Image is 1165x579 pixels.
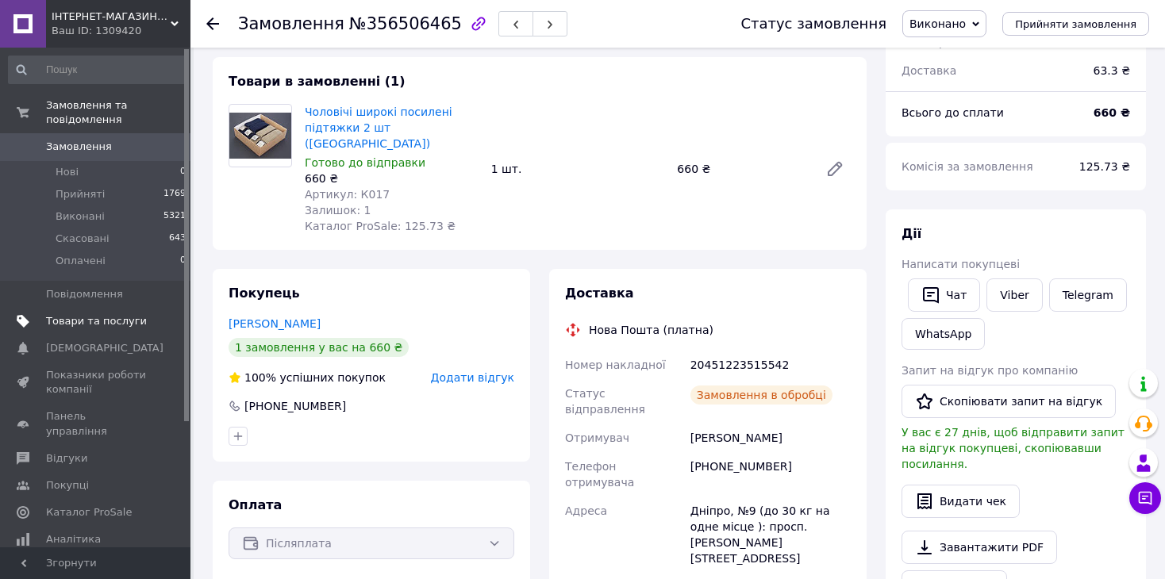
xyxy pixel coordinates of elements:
[687,452,854,497] div: [PHONE_NUMBER]
[305,188,390,201] span: Артикул: К017
[229,113,291,159] img: Чоловічі широкі посилені підтяжки 2 шт (Польща)
[671,158,813,180] div: 660 ₴
[902,64,956,77] span: Доставка
[687,497,854,573] div: Дніпро, №9 (до 30 кг на одне місце ): просп. [PERSON_NAME][STREET_ADDRESS]
[305,156,425,169] span: Готово до відправки
[819,153,851,185] a: Редагувати
[687,424,854,452] div: [PERSON_NAME]
[902,160,1033,173] span: Комісія за замовлення
[687,351,854,379] div: 20451223515542
[180,254,186,268] span: 0
[56,254,106,268] span: Оплачені
[305,220,456,232] span: Каталог ProSale: 125.73 ₴
[46,368,147,397] span: Показники роботи компанії
[229,74,406,89] span: Товари в замовленні (1)
[229,370,386,385] div: успішних покупок
[1015,18,1136,30] span: Прийняти замовлення
[908,278,980,312] button: Чат
[46,287,123,301] span: Повідомлення
[46,451,87,466] span: Відгуки
[229,497,282,512] span: Оплата
[485,158,671,180] div: 1 шт.
[305,105,452,150] a: Чоловічі широкі посилені підтяжки 2 шт ([GEOGRAPHIC_DATA])
[986,278,1042,312] a: Viber
[902,385,1116,418] button: Скопіювати запит на відгук
[169,232,186,246] span: 643
[1079,160,1130,173] span: 125.73 ₴
[46,505,132,520] span: Каталог ProSale
[349,14,462,33] span: №356506465
[46,409,147,438] span: Панель управління
[565,504,607,517] span: Адреса
[243,398,348,414] div: [PHONE_NUMBER]
[902,226,921,241] span: Дії
[565,431,629,444] span: Отримувач
[180,165,186,179] span: 0
[229,338,409,357] div: 1 замовлення у вас на 660 ₴
[585,322,717,338] div: Нова Пошта (платна)
[244,371,276,384] span: 100%
[902,531,1057,564] a: Завантажити PDF
[46,314,147,328] span: Товари та послуги
[1049,278,1127,312] a: Telegram
[163,209,186,224] span: 5321
[163,187,186,201] span: 1769
[46,341,163,355] span: [DEMOGRAPHIC_DATA]
[52,10,171,24] span: ІНТЕРНЕТ-МАГАЗИН "REMNISHOP"
[229,317,321,330] a: [PERSON_NAME]
[56,187,105,201] span: Прийняті
[1002,12,1149,36] button: Прийняти замовлення
[52,24,190,38] div: Ваш ID: 1309420
[431,371,514,384] span: Додати відгук
[902,426,1125,470] span: У вас є 27 днів, щоб відправити запит на відгук покупцеві, скопіювавши посилання.
[46,478,89,493] span: Покупці
[902,485,1020,518] button: Видати чек
[8,56,187,84] input: Пошук
[740,16,886,32] div: Статус замовлення
[46,140,112,154] span: Замовлення
[238,14,344,33] span: Замовлення
[1084,53,1140,88] div: 63.3 ₴
[902,258,1020,270] span: Написати покупцеві
[565,387,645,416] span: Статус відправлення
[565,286,634,301] span: Доставка
[1129,482,1161,514] button: Чат з покупцем
[902,364,1078,377] span: Запит на відгук про компанію
[46,532,101,546] span: Аналітика
[902,36,946,48] span: 1 товар
[56,165,79,179] span: Нові
[565,460,634,489] span: Телефон отримувача
[565,359,666,371] span: Номер накладної
[909,17,966,30] span: Виконано
[56,209,105,224] span: Виконані
[902,318,985,350] a: WhatsApp
[46,98,190,127] span: Замовлення та повідомлення
[305,204,371,217] span: Залишок: 1
[56,232,110,246] span: Скасовані
[229,286,300,301] span: Покупець
[690,385,832,405] div: Замовлення в обробці
[1094,106,1130,119] b: 660 ₴
[902,106,1004,119] span: Всього до сплати
[206,16,219,32] div: Повернутися назад
[305,171,479,186] div: 660 ₴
